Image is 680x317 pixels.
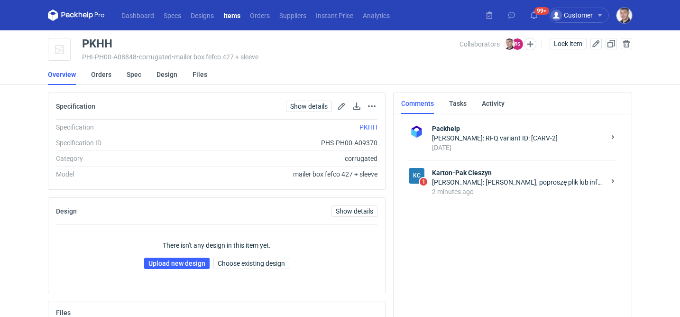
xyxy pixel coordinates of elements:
button: Edit item [590,38,602,49]
img: Maciej Sikora [616,8,632,23]
span: 1 [420,178,427,186]
button: Choose existing design [213,258,289,269]
strong: Packhelp [432,124,605,133]
div: PHS-PH00-A09370 [184,138,377,148]
button: Edit collaborators [524,38,536,50]
div: [DATE] [432,143,605,152]
p: There isn't any design in this item yet. [163,241,271,250]
div: PKHH [82,38,112,49]
a: Design [156,64,177,85]
a: Upload new design [144,258,210,269]
span: Lock item [554,40,582,47]
div: Specification ID [56,138,184,148]
a: Designs [186,9,219,21]
div: Specification [56,122,184,132]
a: Orders [91,64,111,85]
a: Activity [482,93,505,114]
div: mailer box fefco 427 + sleeve [184,169,377,179]
div: Category [56,154,184,163]
a: Dashboard [117,9,159,21]
figcaption: KC [409,168,424,184]
a: Instant Price [311,9,358,21]
a: Analytics [358,9,395,21]
a: Files [193,64,207,85]
a: Show details [331,205,377,217]
span: Choose existing design [218,260,285,267]
img: Packhelp [409,124,424,140]
a: PKHH [359,123,377,131]
a: Show details [286,101,332,112]
div: 2 minutes ago [432,187,605,196]
h2: Specification [56,103,95,110]
strong: Karton-Pak Cieszyn [432,168,605,177]
button: Duplicate Item [606,38,617,49]
div: [PERSON_NAME]: [PERSON_NAME], poproszę plik lub informację o powierzchni druku na rewersie. [432,177,605,187]
button: Edit spec [336,101,347,112]
img: Maciej Sikora [504,38,515,50]
a: Overview [48,64,76,85]
a: Tasks [449,93,467,114]
div: PHI-PH00-A08848 [82,53,459,61]
span: • corrugated [137,53,172,61]
svg: Packhelp Pro [48,9,105,21]
a: Spec [127,64,141,85]
div: Customer [551,9,593,21]
span: • mailer box fefco 427 + sleeve [172,53,258,61]
a: Items [219,9,245,21]
button: Customer [549,8,616,23]
a: Suppliers [275,9,311,21]
a: Orders [245,9,275,21]
h2: Design [56,207,77,215]
a: Specs [159,9,186,21]
div: corrugated [184,154,377,163]
h2: Files [56,309,71,317]
button: 99+ [526,8,542,23]
button: Lock item [550,38,587,49]
button: Delete item [621,38,632,49]
button: Download specification [351,101,362,112]
span: Collaborators [459,40,500,48]
div: [PERSON_NAME]: RFQ variant ID: [CARV-2] [432,133,605,143]
a: Comments [401,93,434,114]
figcaption: RS [512,38,523,50]
div: Karton-Pak Cieszyn [409,168,424,184]
button: Actions [366,101,377,112]
div: Model [56,169,184,179]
